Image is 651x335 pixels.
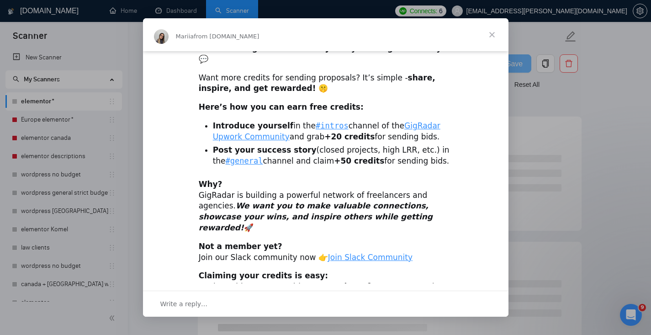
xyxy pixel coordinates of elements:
li: in the channel of the and grab for sending bids. [213,121,453,143]
div: 💬 [199,43,453,65]
a: #intros [316,121,349,130]
b: +20 credits [324,132,375,141]
b: Why? [199,180,222,189]
a: #general [226,156,263,165]
div: Want more credits for sending proposals? It’s simple - [199,73,453,95]
a: Join Slack Community [328,253,413,262]
a: GigRadar Upwork Community [213,121,440,141]
span: Mariia [176,33,194,40]
b: +50 credits [334,156,384,165]
li: (closed projects, high LRR, etc.) in the channel and claim for sending bids. [213,145,453,167]
div: GigRadar is building a powerful network of freelancers and agencies. 🚀 [199,179,453,234]
span: Close [476,18,508,51]
b: screenshot of your post [311,282,415,291]
b: Introduce yourself [213,121,294,130]
img: Profile image for Mariia [154,29,169,44]
span: from [DOMAIN_NAME] [194,33,259,40]
div: Open conversation and reply [143,291,508,317]
span: Write a reply… [160,298,208,310]
div: Reply to this message with a , and our Tech Support Team will instantly top up your credits! 💸 [199,271,453,303]
div: Join our Slack community now 👉 [199,241,453,263]
b: Not a member yet? [199,242,282,251]
b: Post your success story [213,145,317,154]
b: Claiming your credits is easy: [199,271,328,280]
b: Here’s how you can earn free credits: [199,102,364,112]
i: We want you to make valuable connections, showcase your wins, and inspire others while getting re... [199,201,433,232]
